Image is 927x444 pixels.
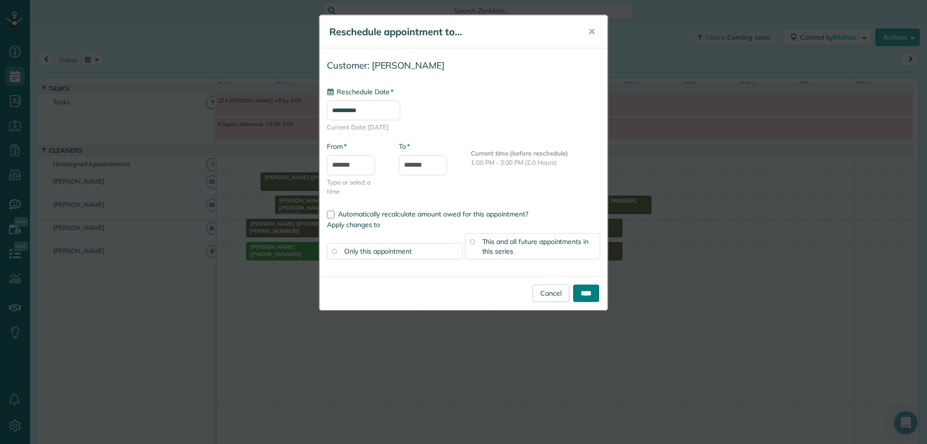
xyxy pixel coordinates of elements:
span: Automatically recalculate amount owed for this appointment? [338,210,528,218]
span: Only this appointment [344,247,412,256]
label: Reschedule Date [327,87,393,97]
input: Only this appointment [332,249,337,254]
h4: Customer: [PERSON_NAME] [327,60,600,71]
label: From [327,142,347,151]
span: Current Date: [DATE] [327,123,600,132]
label: Apply changes to [327,220,600,229]
span: Type or select a time [327,178,384,196]
a: Cancel [533,285,569,302]
input: This and all future appointments in this series [470,239,475,244]
b: Current time (before reschedule) [471,149,568,157]
span: This and all future appointments in this series [482,237,589,256]
h5: Reschedule appointment to... [329,25,575,39]
p: 1:00 PM - 3:00 PM (2.0 Hours) [471,158,600,167]
label: To [399,142,410,151]
span: ✕ [588,26,595,37]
